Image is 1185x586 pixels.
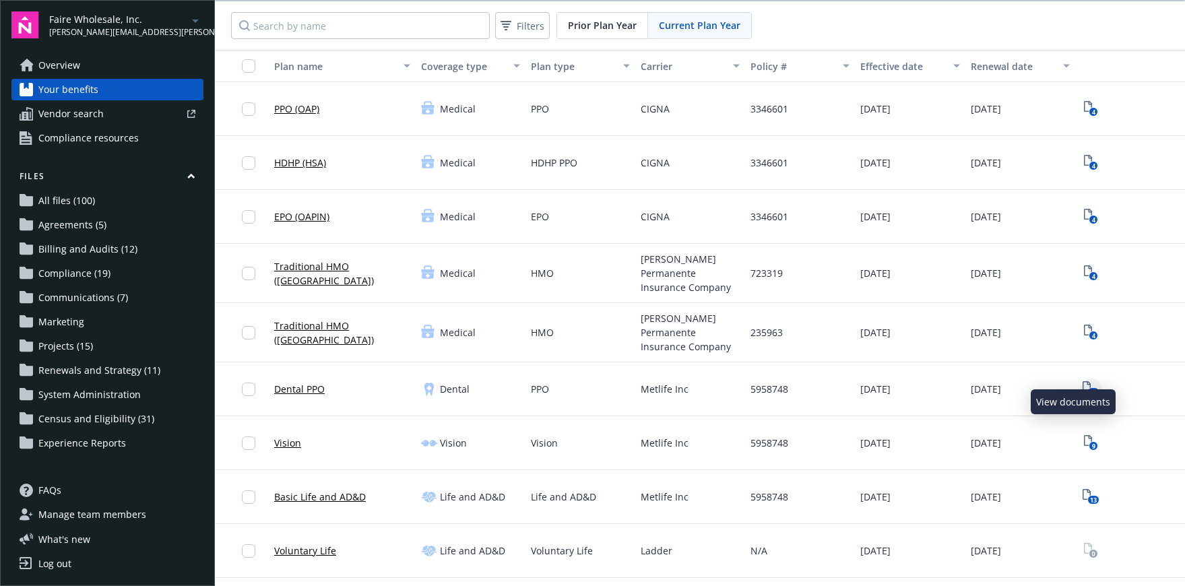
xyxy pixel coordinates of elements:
span: 5958748 [750,382,788,396]
div: Plan type [531,59,615,73]
div: Coverage type [421,59,505,73]
span: 723319 [750,266,783,280]
span: Metlife Inc [641,382,688,396]
div: Policy # [750,59,835,73]
input: Toggle Row Selected [242,383,255,396]
span: Compliance (19) [38,263,110,284]
button: What's new [11,532,112,546]
span: Ladder [641,544,672,558]
a: arrowDropDown [187,12,203,28]
span: Medical [440,209,476,224]
a: View Plan Documents [1081,379,1102,400]
a: View Plan Documents [1081,322,1102,344]
input: Toggle Row Selected [242,326,255,339]
span: Vision [440,436,467,450]
button: Filters [495,12,550,39]
input: Toggle Row Selected [242,490,255,504]
span: PPO [531,382,549,396]
span: [DATE] [971,209,1001,224]
span: CIGNA [641,209,670,224]
input: Toggle Row Selected [242,156,255,170]
input: Toggle Row Selected [242,102,255,116]
a: HDHP (HSA) [274,156,326,170]
a: Compliance (19) [11,263,203,284]
span: [DATE] [860,544,891,558]
span: View Plan Documents [1081,98,1102,120]
span: View Plan Documents [1081,432,1102,454]
span: All files (100) [38,190,95,211]
div: Carrier [641,59,725,73]
span: 5958748 [750,436,788,450]
span: Vendor search [38,103,104,125]
a: Experience Reports [11,432,203,454]
div: Renewal date [971,59,1055,73]
text: 4 [1092,108,1095,117]
text: 4 [1092,272,1095,281]
a: Projects (15) [11,335,203,357]
span: View Plan Documents [1081,540,1102,562]
span: Filters [517,19,544,33]
a: View Plan Documents [1081,152,1102,174]
div: Plan name [274,59,395,73]
a: Basic Life and AD&D [274,490,366,504]
span: 3346601 [750,102,788,116]
span: Communications (7) [38,287,128,308]
span: Renewals and Strategy (11) [38,360,160,381]
a: PPO (OAP) [274,102,319,116]
span: Filters [498,16,547,36]
a: Compliance resources [11,127,203,149]
button: Effective date [855,50,965,82]
span: Medical [440,102,476,116]
input: Select all [242,59,255,73]
span: [PERSON_NAME] Permanente Insurance Company [641,252,740,294]
span: What ' s new [38,532,90,546]
span: 3346601 [750,156,788,170]
a: Voluntary Life [274,544,336,558]
a: Billing and Audits (12) [11,238,203,260]
a: FAQs [11,480,203,501]
span: N/A [750,544,767,558]
span: [PERSON_NAME] Permanente Insurance Company [641,311,740,354]
a: View Plan Documents [1081,486,1102,508]
span: [DATE] [971,436,1001,450]
span: [DATE] [860,102,891,116]
a: Renewals and Strategy (11) [11,360,203,381]
span: View Plan Documents [1081,206,1102,228]
text: 4 [1092,331,1095,340]
span: 235963 [750,325,783,339]
span: [DATE] [971,102,1001,116]
span: [DATE] [860,156,891,170]
span: Medical [440,156,476,170]
a: Marketing [11,311,203,333]
span: Life and AD&D [440,544,505,558]
span: Vision [531,436,558,450]
span: Census and Eligibility (31) [38,408,154,430]
a: EPO (OAPIN) [274,209,329,224]
button: Plan type [525,50,635,82]
span: CIGNA [641,156,670,170]
button: Faire Wholesale, Inc.[PERSON_NAME][EMAIL_ADDRESS][PERSON_NAME][DOMAIN_NAME]arrowDropDown [49,11,203,38]
button: Carrier [635,50,745,82]
span: Your benefits [38,79,98,100]
span: Billing and Audits (12) [38,238,137,260]
div: Log out [38,553,71,575]
span: [DATE] [971,382,1001,396]
span: Agreements (5) [38,214,106,236]
a: Vision [274,436,301,450]
span: Medical [440,266,476,280]
input: Toggle Row Selected [242,210,255,224]
span: Life and AD&D [531,490,596,504]
span: [DATE] [860,325,891,339]
button: Renewal date [965,50,1075,82]
span: [DATE] [971,156,1001,170]
span: [DATE] [860,436,891,450]
span: System Administration [38,384,141,405]
span: Overview [38,55,80,76]
a: Dental PPO [274,382,325,396]
a: System Administration [11,384,203,405]
a: View Plan Documents [1081,263,1102,284]
a: Communications (7) [11,287,203,308]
